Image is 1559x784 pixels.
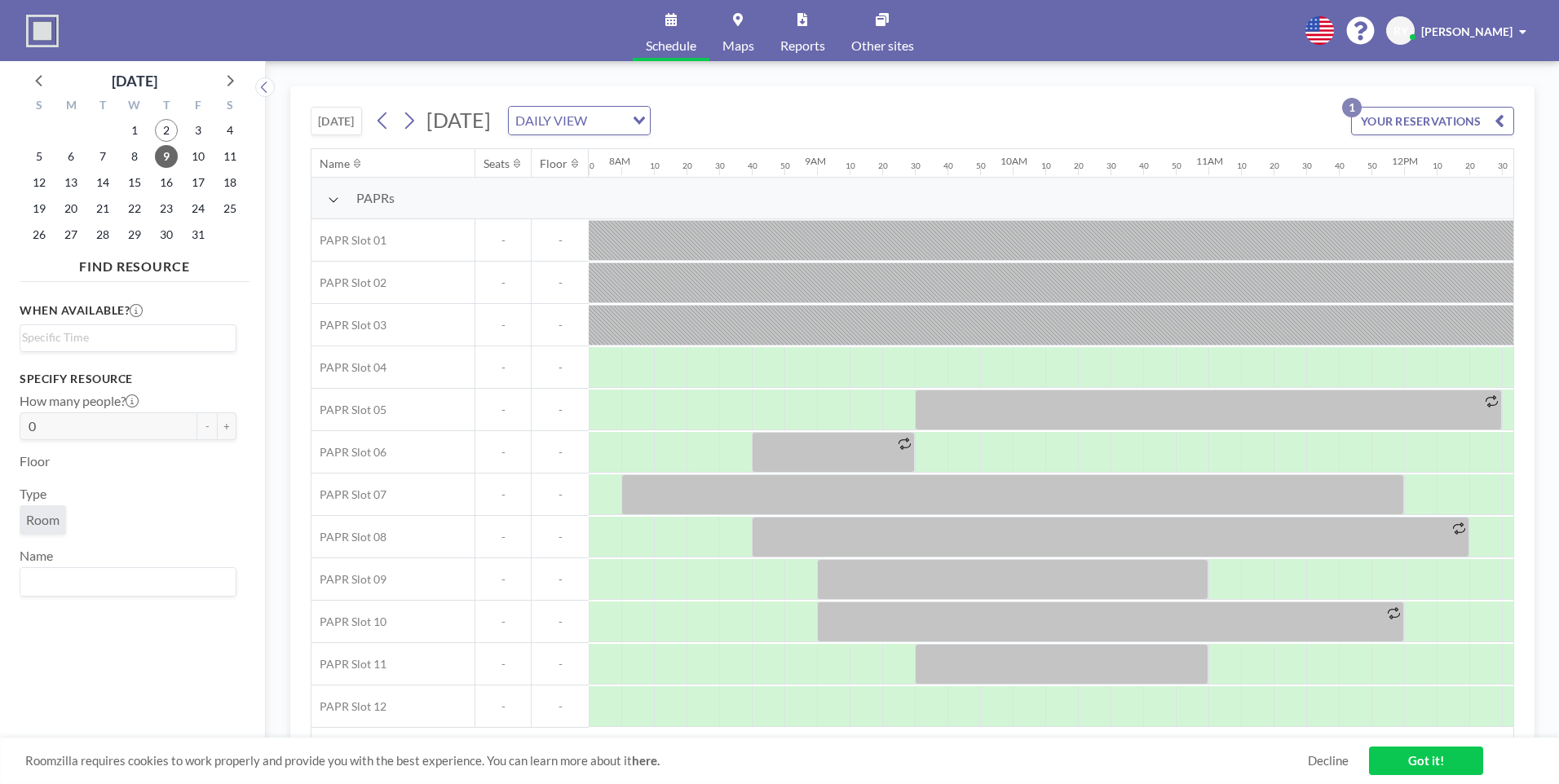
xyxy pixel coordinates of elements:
span: Reports [780,39,825,52]
div: 10 [846,161,855,171]
span: Saturday, October 25, 2025 [219,197,241,220]
a: Got it! [1369,747,1483,775]
span: Friday, October 10, 2025 [187,145,210,168]
span: PAPR Slot 05 [311,403,386,417]
div: 8AM [609,155,630,167]
span: Thursday, October 16, 2025 [155,171,178,194]
span: - [532,572,589,587]
div: 20 [878,161,888,171]
label: How many people? [20,393,139,409]
div: 50 [976,161,986,171]
span: PAPR Slot 02 [311,275,386,290]
span: Saturday, October 18, 2025 [219,171,241,194]
label: Name [20,548,53,564]
span: - [475,360,531,375]
div: 30 [1106,161,1116,171]
button: - [197,412,217,440]
span: Thursday, October 2, 2025 [155,119,178,142]
span: Wednesday, October 15, 2025 [123,171,146,194]
span: - [475,614,531,629]
span: - [532,318,589,333]
span: [DATE] [426,108,491,132]
span: - [532,657,589,672]
span: - [532,445,589,460]
span: Sunday, October 12, 2025 [28,171,51,194]
span: Wednesday, October 29, 2025 [123,223,146,246]
input: Search for option [22,328,227,346]
span: Thursday, October 30, 2025 [155,223,178,246]
div: 50 [1367,161,1377,171]
span: - [475,572,531,587]
div: Search for option [509,107,650,134]
div: F [182,96,214,117]
span: Room [26,512,60,527]
span: - [532,403,589,417]
span: Friday, October 24, 2025 [187,197,210,220]
span: Wednesday, October 8, 2025 [123,145,146,168]
span: Wednesday, October 1, 2025 [123,119,146,142]
div: 30 [911,161,921,171]
span: Tuesday, October 7, 2025 [91,145,114,168]
div: 40 [1139,161,1149,171]
span: - [475,445,531,460]
div: 30 [715,161,725,171]
div: 20 [682,161,692,171]
h3: Specify resource [20,372,236,386]
div: 40 [1335,161,1345,171]
span: PAPR Slot 09 [311,572,386,587]
span: - [532,614,589,629]
span: RY [1393,24,1408,38]
input: Search for option [22,571,227,592]
div: 12PM [1392,155,1418,167]
span: PAPR Slot 12 [311,699,386,714]
div: Seats [484,156,510,171]
span: - [475,699,531,714]
span: - [475,657,531,672]
div: 50 [1172,161,1181,171]
div: 30 [1498,161,1508,171]
div: 11AM [1196,155,1223,167]
div: 50 [585,161,594,171]
span: Maps [722,39,754,52]
img: organization-logo [26,15,59,47]
span: PAPR Slot 10 [311,614,386,629]
div: 40 [943,161,953,171]
button: + [217,412,236,440]
div: 10 [650,161,660,171]
span: - [532,360,589,375]
span: Schedule [646,39,696,52]
div: 10 [1237,161,1247,171]
div: 20 [1465,161,1475,171]
span: Other sites [851,39,914,52]
h4: FIND RESOURCE [20,252,250,275]
span: Sunday, October 26, 2025 [28,223,51,246]
span: - [475,275,531,290]
a: here. [632,753,660,768]
div: T [87,96,119,117]
span: - [532,530,589,544]
div: [DATE] [112,69,157,92]
div: 50 [780,161,790,171]
span: Sunday, October 19, 2025 [28,197,51,220]
span: DAILY VIEW [512,110,590,131]
div: T [150,96,182,117]
span: PAPR Slot 01 [311,233,386,248]
span: Thursday, October 23, 2025 [155,197,178,220]
div: S [214,96,245,117]
span: PAPR Slot 07 [311,487,386,502]
a: Decline [1308,753,1349,769]
span: Tuesday, October 28, 2025 [91,223,114,246]
span: - [532,275,589,290]
div: W [119,96,151,117]
span: - [532,699,589,714]
span: Wednesday, October 22, 2025 [123,197,146,220]
label: Type [20,486,46,502]
input: Search for option [592,110,623,131]
span: Tuesday, October 14, 2025 [91,171,114,194]
p: 1 [1342,98,1362,117]
span: Saturday, October 4, 2025 [219,119,241,142]
span: - [475,530,531,544]
div: S [24,96,55,117]
button: [DATE] [311,107,362,135]
div: 10AM [1000,155,1027,167]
